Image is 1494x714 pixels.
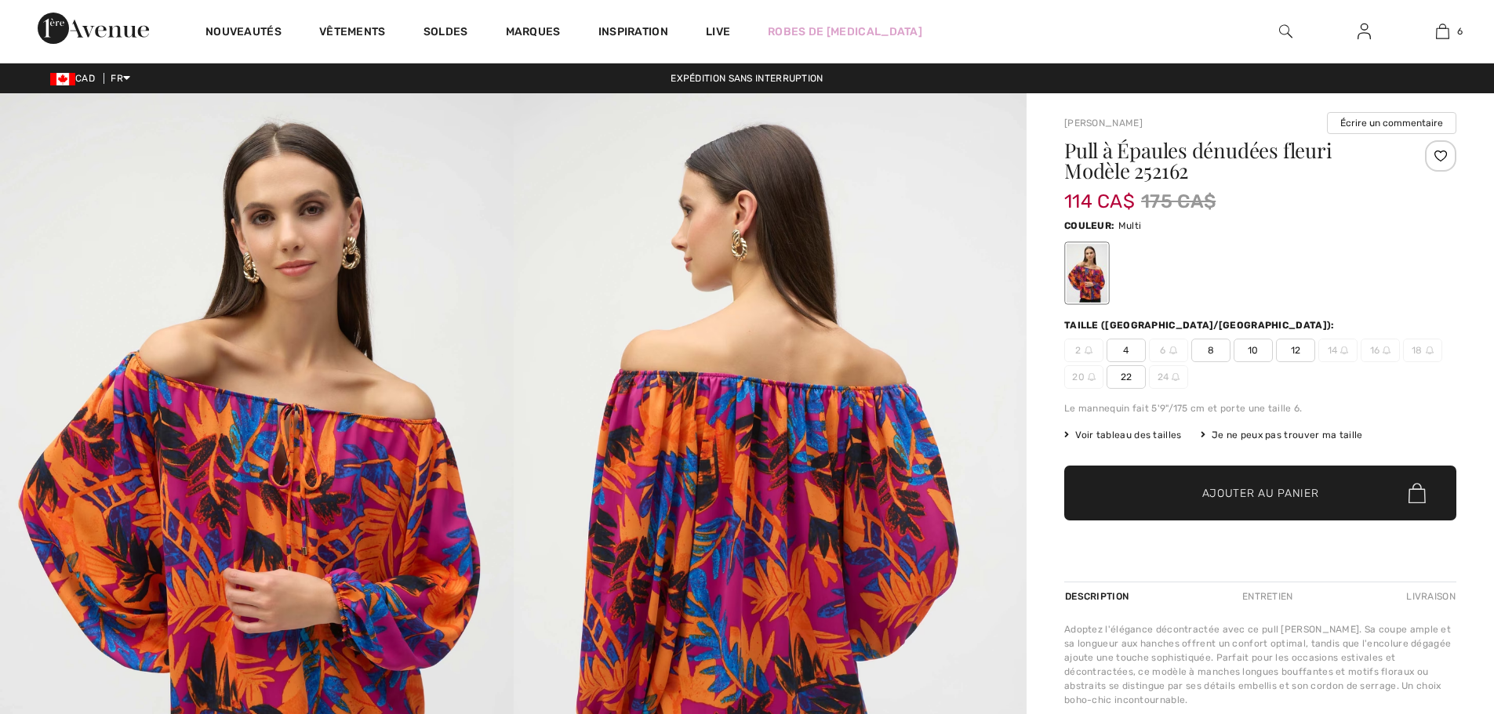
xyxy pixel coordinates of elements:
span: 114 CA$ [1064,175,1135,212]
span: 10 [1234,339,1273,362]
img: ring-m.svg [1340,346,1348,354]
img: ring-m.svg [1169,346,1177,354]
div: Adoptez l'élégance décontractée avec ce pull [PERSON_NAME]. Sa coupe ample et sa longueur aux han... [1064,622,1456,707]
span: FR [111,73,130,84]
span: 22 [1107,365,1146,389]
div: Description [1064,582,1132,611]
span: Ajouter au panier [1202,485,1319,502]
a: Se connecter [1345,22,1383,42]
img: Mes infos [1358,22,1371,41]
img: ring-m.svg [1426,346,1434,354]
img: 1ère Avenue [38,13,149,44]
a: [PERSON_NAME] [1064,118,1143,129]
img: Mon panier [1436,22,1449,41]
span: 2 [1064,339,1103,362]
button: Ajouter au panier [1064,466,1456,520]
img: Bag.svg [1409,483,1426,503]
div: Entretien [1229,582,1307,611]
span: Multi [1118,220,1142,231]
span: 18 [1403,339,1442,362]
span: 175 CA$ [1141,187,1216,216]
a: Soldes [423,25,468,42]
div: Livraison [1402,582,1456,611]
span: 4 [1107,339,1146,362]
span: 20 [1064,365,1103,389]
span: 8 [1191,339,1230,362]
img: ring-m.svg [1085,346,1092,354]
span: 12 [1276,339,1315,362]
span: 6 [1149,339,1188,362]
a: Nouveautés [205,25,282,42]
a: Robes de [MEDICAL_DATA] [768,24,922,40]
div: Multi [1067,244,1107,303]
a: Marques [506,25,561,42]
span: CAD [50,73,101,84]
button: Écrire un commentaire [1327,112,1456,134]
div: Je ne peux pas trouver ma taille [1201,428,1363,442]
a: Live [706,24,730,40]
a: 6 [1404,22,1481,41]
img: recherche [1279,22,1292,41]
div: Taille ([GEOGRAPHIC_DATA]/[GEOGRAPHIC_DATA]): [1064,318,1338,332]
span: 14 [1318,339,1358,362]
span: 24 [1149,365,1188,389]
span: Couleur: [1064,220,1114,231]
img: Canadian Dollar [50,73,75,85]
img: ring-m.svg [1088,373,1096,381]
img: ring-m.svg [1383,346,1390,354]
span: Voir tableau des tailles [1064,428,1182,442]
span: 6 [1457,24,1463,38]
div: Le mannequin fait 5'9"/175 cm et porte une taille 6. [1064,401,1456,415]
span: Inspiration [598,25,668,42]
a: Vêtements [319,25,386,42]
span: 16 [1361,339,1400,362]
h1: Pull à Épaules dénudées fleuri Modèle 252162 [1064,140,1391,181]
img: ring-m.svg [1172,373,1180,381]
